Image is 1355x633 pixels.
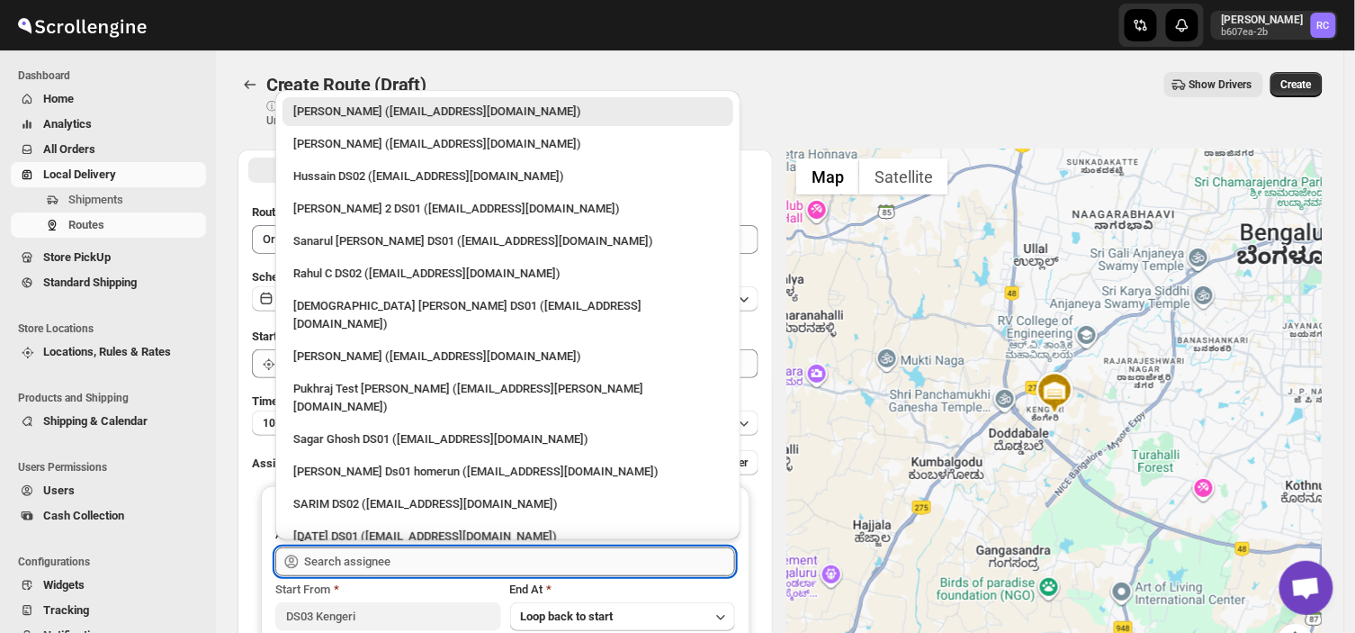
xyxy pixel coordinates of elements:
[293,297,722,333] div: [DEMOGRAPHIC_DATA] [PERSON_NAME] DS01 ([EMAIL_ADDRESS][DOMAIN_NAME])
[43,117,92,131] span: Analytics
[1164,72,1263,97] button: Show Drivers
[275,371,740,421] li: Pukhraj Test Grewal (lesogip197@pariag.com)
[293,380,722,416] div: Pukhraj Test [PERSON_NAME] ([EMAIL_ADDRESS][PERSON_NAME][DOMAIN_NAME])
[68,193,123,206] span: Shipments
[18,68,207,83] span: Dashboard
[43,414,148,428] span: Shipping & Calendar
[11,187,206,213] button: Shipments
[293,135,722,153] div: [PERSON_NAME] ([EMAIL_ADDRESS][DOMAIN_NAME])
[266,74,426,95] span: Create Route (Draft)
[293,430,722,448] div: Sagar Ghosh DS01 ([EMAIL_ADDRESS][DOMAIN_NAME])
[252,225,758,254] input: Eg: Bengaluru Route
[11,137,206,162] button: All Orders
[252,330,394,343] span: Start Location (Warehouse)
[293,528,722,546] div: [DATE] DS01 ([EMAIL_ADDRESS][DOMAIN_NAME])
[275,519,740,551] li: Raja DS01 (gasecig398@owlny.com)
[43,276,137,289] span: Standard Shipping
[266,99,550,128] p: ⓘ Shipments can also be added from Shipments menu Unrouted tab
[293,167,722,185] div: Hussain DS02 ([EMAIL_ADDRESS][DOMAIN_NAME])
[293,200,722,218] div: [PERSON_NAME] 2 DS01 ([EMAIL_ADDRESS][DOMAIN_NAME])
[510,602,735,631] button: Loop back to start
[1281,77,1312,92] span: Create
[18,391,207,405] span: Products and Shipping
[43,250,111,264] span: Store PickUp
[275,583,330,596] span: Start From
[252,270,324,284] span: Scheduled for
[18,321,207,336] span: Store Locations
[11,478,206,503] button: Users
[14,3,149,48] img: ScrollEngine
[275,158,740,191] li: Hussain DS02 (jarav60351@abatido.com)
[1311,13,1336,38] span: Rahul Chopra
[275,421,740,454] li: Sagar Ghosh DS01 (loneyoj483@downlor.com)
[252,411,758,436] button: 10 minutes
[43,167,116,181] span: Local Delivery
[275,126,740,158] li: Mujakkir Benguli (voweh79617@daypey.com)
[11,112,206,137] button: Analytics
[68,218,104,231] span: Routes
[43,578,85,592] span: Widgets
[11,598,206,623] button: Tracking
[510,581,735,599] div: End At
[1222,27,1304,38] p: b607ea-2b
[275,191,740,223] li: Ali Husain 2 DS01 (petec71113@advitize.com)
[248,158,504,183] button: All Route Options
[43,509,124,522] span: Cash Collection
[304,547,735,576] input: Search assignee
[275,339,740,371] li: Vikas Rathod (lolegiy458@nalwan.com)
[1211,11,1338,40] button: User menu
[11,213,206,238] button: Routes
[275,223,740,256] li: Sanarul Haque DS01 (fefifag638@adosnan.com)
[275,256,740,288] li: Rahul C DS02 (rahul.chopra@home-run.co)
[275,288,740,339] li: Islam Laskar DS01 (vixib74172@ikowat.com)
[293,495,722,513] div: SARIM DS02 ([EMAIL_ADDRESS][DOMAIN_NAME])
[252,457,301,470] span: Assign to
[43,92,74,105] span: Home
[859,158,948,194] button: Show satellite imagery
[43,345,171,358] span: Locations, Rules & Rates
[11,409,206,434] button: Shipping & Calendar
[796,158,859,194] button: Show street map
[293,348,722,366] div: [PERSON_NAME] ([EMAIL_ADDRESS][DOMAIN_NAME])
[275,454,740,486] li: Sourav Ds01 homerun (bamij29633@eluxeer.com)
[521,610,614,623] span: Loop back to start
[1189,77,1252,92] span: Show Drivers
[11,339,206,365] button: Locations, Rules & Rates
[293,463,722,481] div: [PERSON_NAME] Ds01 homerun ([EMAIL_ADDRESS][DOMAIN_NAME])
[293,103,722,121] div: [PERSON_NAME] ([EMAIL_ADDRESS][DOMAIN_NAME])
[43,603,89,617] span: Tracking
[43,142,95,156] span: All Orders
[293,232,722,250] div: Sanarul [PERSON_NAME] DS01 ([EMAIL_ADDRESS][DOMAIN_NAME])
[18,460,207,475] span: Users Permissions
[1317,20,1330,32] text: RC
[1270,72,1323,97] button: Create
[1222,13,1304,27] p: [PERSON_NAME]
[275,486,740,519] li: SARIM DS02 (xititor414@owlny.com)
[252,286,758,312] button: [DATE]|[DATE]
[43,484,75,497] span: Users
[11,503,206,529] button: Cash Collection
[11,86,206,112] button: Home
[275,97,740,126] li: Rahul Chopra (pukhraj@home-run.co)
[238,72,263,97] button: Routes
[252,205,315,219] span: Route Name
[11,573,206,598] button: Widgets
[18,555,207,569] span: Configurations
[293,265,722,283] div: Rahul C DS02 ([EMAIL_ADDRESS][DOMAIN_NAME])
[263,416,317,430] span: 10 minutes
[252,394,325,408] span: Time Per Stop
[1279,561,1333,615] a: Open chat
